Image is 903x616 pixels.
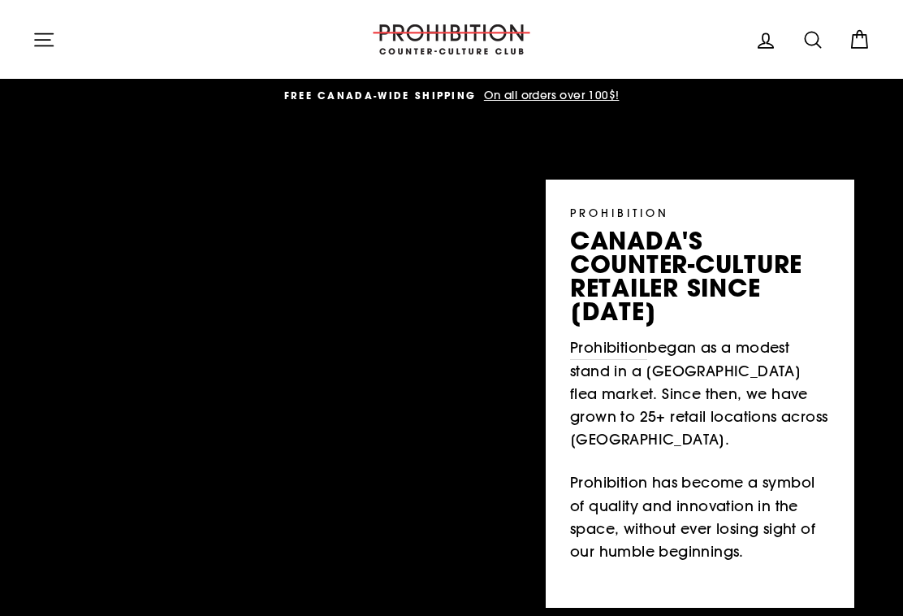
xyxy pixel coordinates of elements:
p: canada's counter-culture retailer since [DATE] [570,229,830,324]
p: began as a modest stand in a [GEOGRAPHIC_DATA] flea market. Since then, we have grown to 25+ reta... [570,336,830,452]
a: FREE CANADA-WIDE SHIPPING On all orders over 100$! [37,87,866,105]
span: On all orders over 100$! [480,88,620,102]
p: Prohibition has become a symbol of quality and innovation in the space, without ever losing sight... [570,471,830,563]
p: PROHIBITION [570,204,830,221]
span: FREE CANADA-WIDE SHIPPING [284,89,477,102]
img: PROHIBITION COUNTER-CULTURE CLUB [370,24,533,54]
a: Prohibition [570,336,647,360]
